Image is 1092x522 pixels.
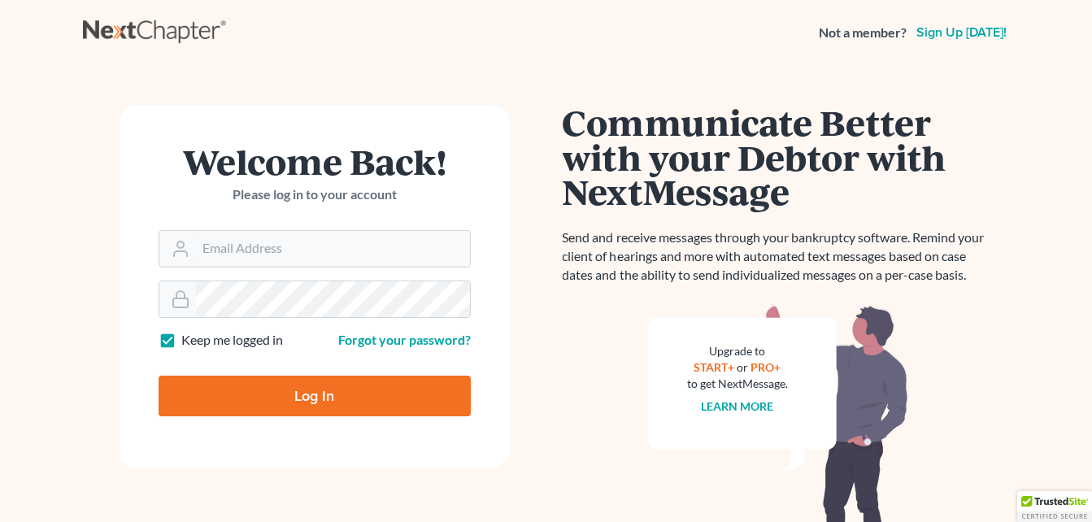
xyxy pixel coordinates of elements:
[687,376,788,392] div: to get NextMessage.
[159,185,471,204] p: Please log in to your account
[159,376,471,416] input: Log In
[737,360,748,374] span: or
[159,144,471,179] h1: Welcome Back!
[181,331,283,350] label: Keep me logged in
[694,360,734,374] a: START+
[913,26,1010,39] a: Sign up [DATE]!
[563,228,994,285] p: Send and receive messages through your bankruptcy software. Remind your client of hearings and mo...
[338,332,471,347] a: Forgot your password?
[819,24,907,42] strong: Not a member?
[196,231,470,267] input: Email Address
[701,399,773,413] a: Learn more
[750,360,781,374] a: PRO+
[687,343,788,359] div: Upgrade to
[1017,491,1092,522] div: TrustedSite Certified
[563,105,994,209] h1: Communicate Better with your Debtor with NextMessage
